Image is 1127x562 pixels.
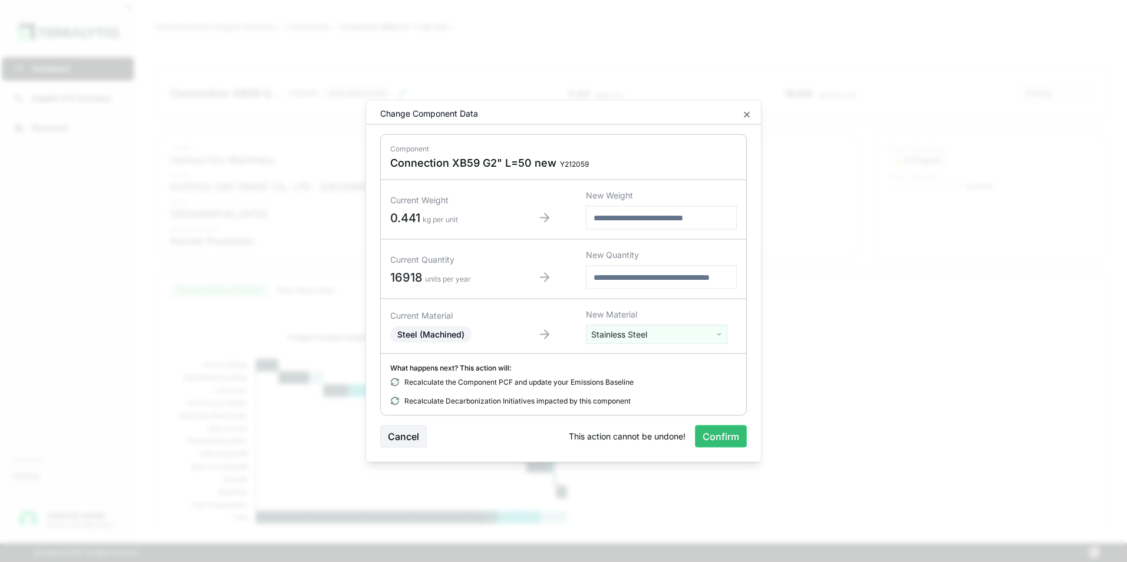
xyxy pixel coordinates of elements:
span: 16918 [390,270,423,284]
span: Connection XB59 G2" L=50 new [390,156,556,170]
div: Current Quantity [390,253,503,265]
div: Component [390,144,737,154]
div: What happens next? This action will: [390,363,737,373]
div: Change Component Data [371,108,478,120]
span: 0.441 [390,210,420,224]
span: Y212059 [560,160,589,169]
span: Steel (Machined) [397,329,464,339]
span: This action cannot be undone! [569,431,686,442]
button: Confirm [695,425,747,448]
span: units per year [425,274,471,283]
div: Current Material [390,310,503,322]
div: Recalculate the Component PCF and update your Emissions Baseline [390,378,737,387]
div: Recalculate Decarbonization Initiatives impacted by this component [390,396,737,406]
div: New Quantity [586,249,737,261]
button: Stainless Steel [586,325,727,344]
button: Cancel [380,425,427,448]
div: New Material [586,309,737,320]
div: New Weight [586,190,737,201]
span: kg per unit [423,214,458,223]
div: Current Weight [390,194,503,206]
